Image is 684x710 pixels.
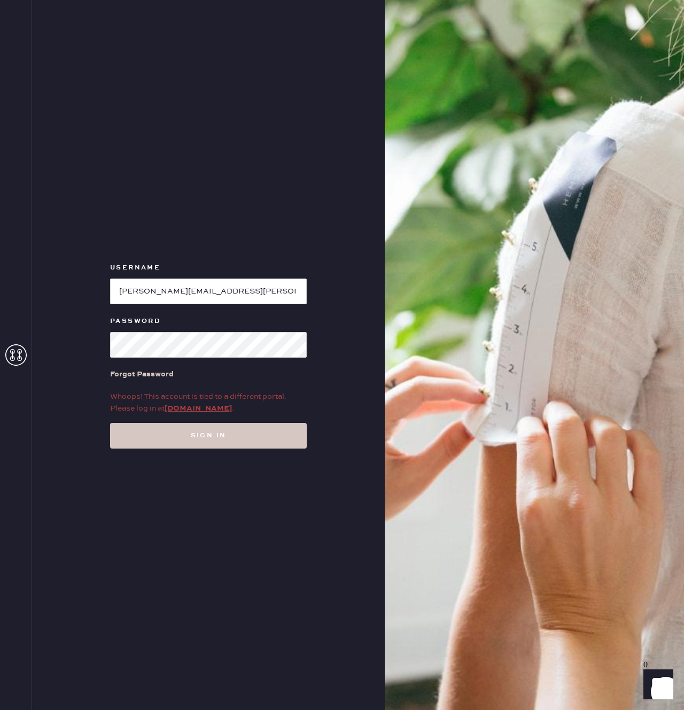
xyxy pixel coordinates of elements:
a: Forgot Password [110,358,174,391]
label: Username [110,261,307,274]
input: e.g. john@doe.com [110,279,307,304]
div: Forgot Password [110,368,174,380]
button: Sign in [110,423,307,449]
div: Whoops! This account is tied to a different portal. Please log in at . [110,391,307,414]
label: Password [110,315,307,328]
iframe: Front Chat [633,662,679,708]
a: [DOMAIN_NAME] [165,404,232,413]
